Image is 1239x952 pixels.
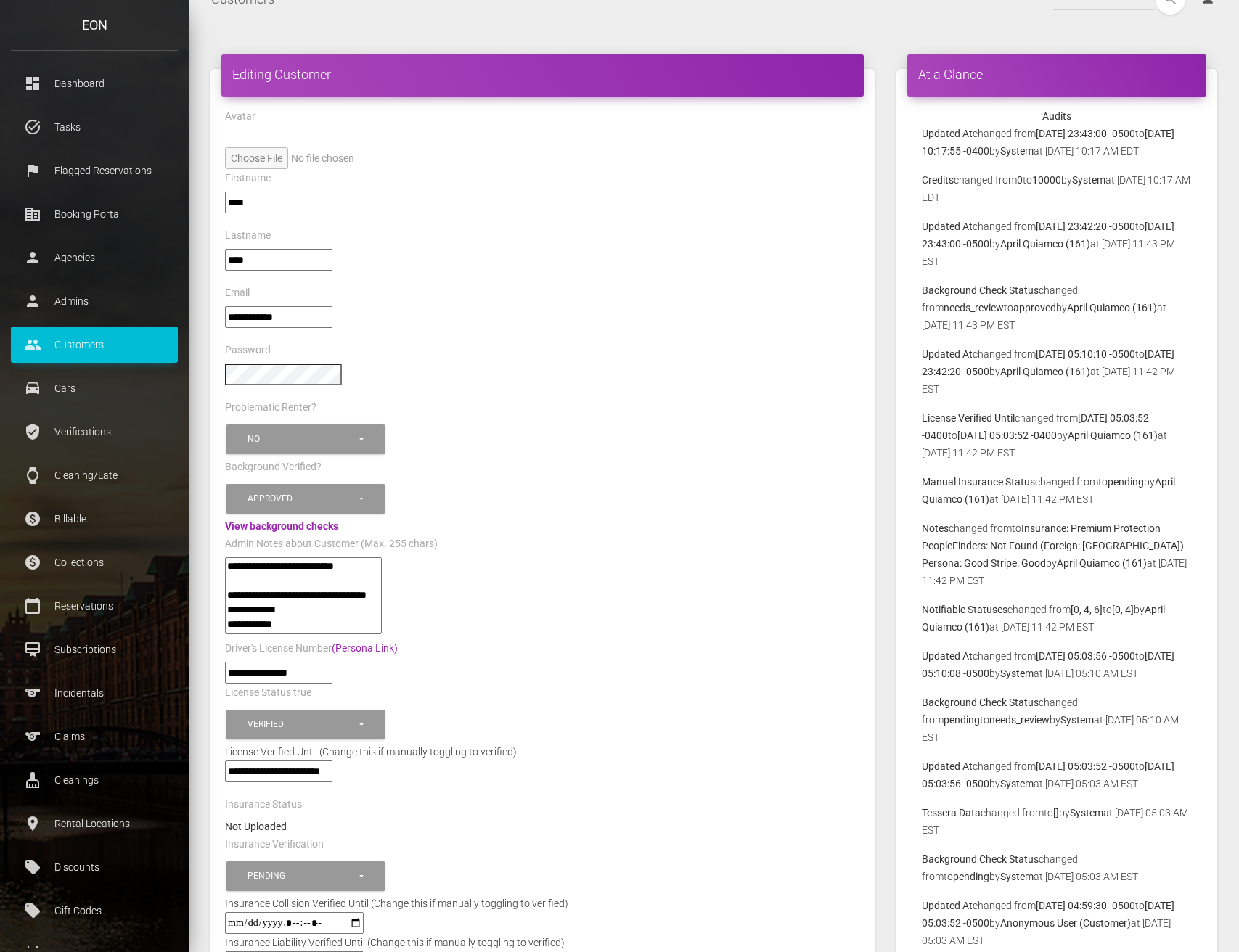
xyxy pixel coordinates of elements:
p: changed from to by at [DATE] 10:17 AM EDT [922,171,1192,206]
a: card_membership Subscriptions [11,631,178,668]
b: Credits [922,174,954,186]
p: Admins [22,290,167,312]
a: watch Cleaning/Late [11,457,178,493]
div: Approved [248,493,357,505]
button: Approved [226,484,385,514]
p: changed from to by at [DATE] 11:43 PM EST [922,218,1192,270]
b: pending [944,714,980,726]
p: changed from to by at [DATE] 10:17 AM EDT [922,125,1192,160]
label: Lastname [225,229,271,243]
a: local_offer Discounts [11,849,178,885]
p: Incidentals [22,682,167,704]
div: No [248,433,357,446]
p: Cleanings [22,769,167,791]
b: License Verified Until [922,412,1015,424]
b: System [1060,714,1094,726]
div: Verified [248,718,357,731]
p: changed from to by at [DATE] 11:42 PM EST [922,520,1192,589]
b: Updated At [922,348,973,360]
button: Pending [226,861,385,891]
h4: Editing Customer [232,65,853,83]
p: Verifications [22,421,167,443]
a: task_alt Tasks [11,109,178,145]
b: Manual Insurance Status [922,476,1035,488]
a: people Customers [11,327,178,363]
b: Background Check Status [922,697,1039,708]
b: [DATE] 05:03:52 -0500 [1036,760,1135,772]
b: April Quiamco (161) [1057,557,1147,569]
b: Tessera Data [922,807,981,818]
p: Subscriptions [22,639,167,660]
a: dashboard Dashboard [11,65,178,102]
strong: Not Uploaded [225,821,287,832]
a: place Rental Locations [11,805,178,842]
label: Firstname [225,171,271,186]
div: Insurance Collision Verified Until (Change this if manually toggling to verified) [214,895,579,912]
b: [DATE] 05:03:52 -0400 [957,430,1057,441]
b: System [1000,668,1034,679]
b: pending [953,871,989,882]
label: Insurance Status [225,797,302,812]
p: Agencies [22,247,167,268]
b: Updated At [922,128,973,139]
b: Updated At [922,760,973,772]
b: Anonymous User (Customer) [1000,917,1131,929]
p: changed from to by at [DATE] 05:03 AM EST [922,758,1192,792]
b: Notes [922,522,949,534]
label: Insurance Verification [225,837,324,852]
p: changed from to by at [DATE] 11:42 PM EST [922,345,1192,398]
p: changed from to by at [DATE] 05:03 AM EST [922,897,1192,949]
p: Collections [22,551,167,573]
b: System [1000,871,1034,882]
b: [] [1053,807,1059,818]
b: Notifiable Statuses [922,604,1007,615]
label: Background Verified? [225,460,322,475]
label: License Status true [225,686,311,700]
a: person Admins [11,283,178,319]
p: changed from to by at [DATE] 05:03 AM EST [922,850,1192,885]
a: sports Claims [11,718,178,755]
strong: Audits [1042,110,1071,122]
p: Cars [22,377,167,399]
a: drive_eta Cars [11,370,178,406]
p: changed from to by at [DATE] 11:43 PM EST [922,282,1192,334]
a: flag Flagged Reservations [11,152,178,189]
p: changed from to by at [DATE] 11:42 PM EST [922,473,1192,508]
p: changed from to by at [DATE] 05:03 AM EST [922,804,1192,839]
b: needs_review [944,302,1004,313]
label: Problematic Renter? [225,401,316,415]
p: Gift Codes [22,900,167,922]
p: Dashboard [22,73,167,94]
b: [DATE] 23:42:20 -0500 [1036,221,1135,232]
label: Avatar [225,110,255,124]
label: Email [225,286,250,300]
p: Cleaning/Late [22,464,167,486]
b: System [1000,778,1034,789]
b: System [1072,174,1105,186]
div: Pending [248,870,357,882]
b: April Quiamco (161) [1000,366,1090,377]
b: [DATE] 05:03:56 -0500 [1036,650,1135,662]
a: local_offer Gift Codes [11,892,178,929]
div: License Verified Until (Change this if manually toggling to verified) [214,743,871,760]
b: Updated At [922,900,973,911]
p: changed from to by at [DATE] 11:42 PM EST [922,409,1192,461]
p: Discounts [22,856,167,878]
div: Insurance Liability Verified Until (Change this if manually toggling to verified) [214,934,576,951]
a: calendar_today Reservations [11,588,178,624]
a: paid Billable [11,501,178,537]
b: approved [1013,302,1056,313]
b: [0, 4] [1112,604,1134,615]
p: Rental Locations [22,813,167,834]
b: April Quiamco (161) [1000,238,1090,250]
b: Background Check Status [922,853,1039,865]
b: [0, 4, 6] [1071,604,1103,615]
a: person Agencies [11,239,178,276]
b: April Quiamco (161) [1067,302,1157,313]
b: 10000 [1032,174,1061,186]
p: Booking Portal [22,203,167,225]
p: changed from to by at [DATE] 05:10 AM EST [922,647,1192,682]
a: paid Collections [11,544,178,580]
p: changed from to by at [DATE] 05:10 AM EST [922,694,1192,746]
b: needs_review [989,714,1050,726]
